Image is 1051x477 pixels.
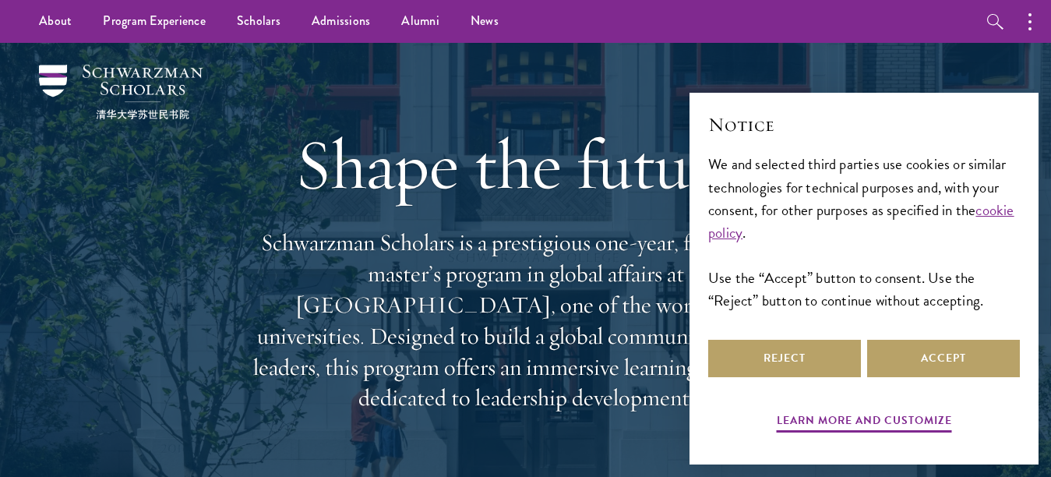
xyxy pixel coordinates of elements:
[39,65,203,119] img: Schwarzman Scholars
[708,199,1014,244] a: cookie policy
[708,111,1020,138] h2: Notice
[708,153,1020,311] div: We and selected third parties use cookies or similar technologies for technical purposes and, wit...
[245,228,806,414] p: Schwarzman Scholars is a prestigious one-year, fully funded master’s program in global affairs at...
[867,340,1020,377] button: Accept
[708,340,861,377] button: Reject
[777,411,952,435] button: Learn more and customize
[245,121,806,208] h1: Shape the future.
